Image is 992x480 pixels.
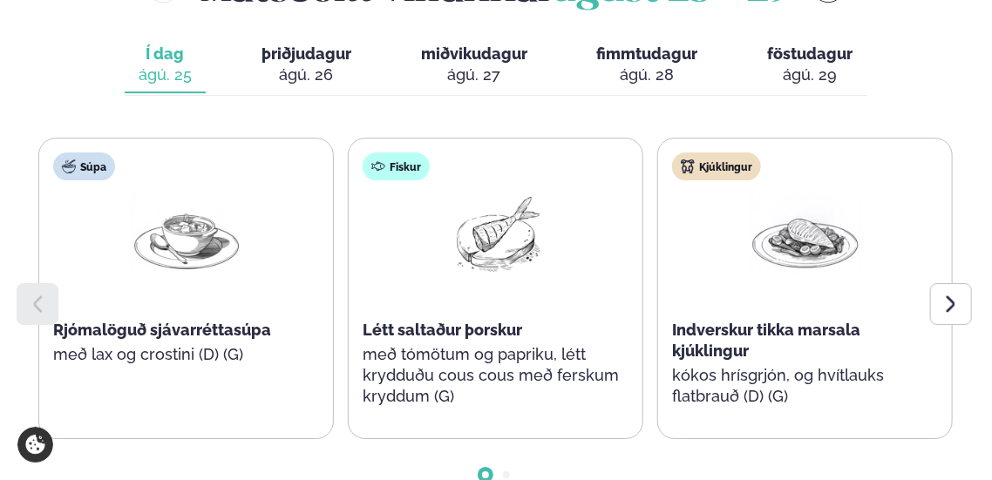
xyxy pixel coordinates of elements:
button: miðvikudagur ágú. 27 [407,37,541,94]
button: Í dag ágú. 25 [125,37,206,94]
img: chicken.svg [681,159,695,173]
img: fish.svg [371,159,385,173]
button: þriðjudagur ágú. 26 [248,37,365,94]
span: Indverskur tikka marsala kjúklingur [672,321,860,360]
div: ágú. 29 [768,64,853,85]
span: Í dag [139,44,192,64]
button: fimmtudagur ágú. 28 [583,37,712,94]
div: ágú. 28 [597,64,698,85]
span: fimmtudagur [597,44,698,63]
div: Kjúklingur [672,152,761,180]
a: Cookie settings [17,427,53,463]
div: ágú. 27 [421,64,527,85]
button: föstudagur ágú. 29 [754,37,867,94]
span: Létt saltaður þorskur [363,321,522,339]
span: Go to slide 1 [482,471,489,478]
img: Soup.png [131,194,242,275]
span: Rjómalöguð sjávarréttasúpa [53,321,271,339]
span: miðvikudagur [421,44,527,63]
div: Fiskur [363,152,430,180]
div: ágú. 25 [139,64,192,85]
div: Súpa [53,152,115,180]
p: með lax og crostini (D) (G) [53,344,319,365]
p: með tómötum og papriku, létt krydduðu cous cous með ferskum kryddum (G) [363,344,628,407]
img: soup.svg [62,159,76,173]
span: föstudagur [768,44,853,63]
p: kókos hrísgrjón, og hvítlauks flatbrauð (D) (G) [672,365,938,407]
div: ágú. 26 [262,64,351,85]
img: Chicken-breast.png [750,194,861,275]
span: þriðjudagur [262,44,351,63]
span: Go to slide 2 [503,471,510,478]
img: Fish.png [440,194,552,274]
